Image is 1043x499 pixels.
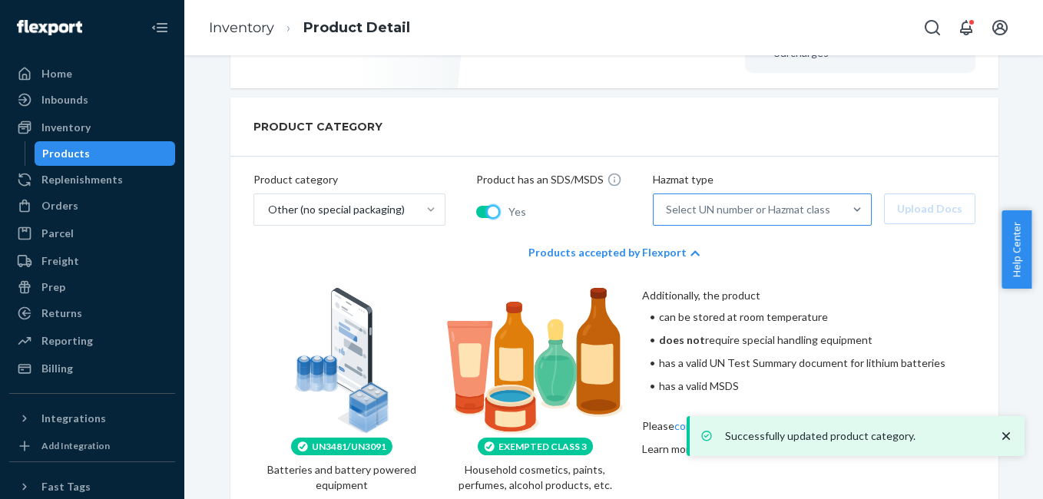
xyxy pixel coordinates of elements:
a: Billing [9,356,175,381]
div: Integrations [41,411,106,426]
div: Inventory [41,120,91,135]
div: Add Integration [41,439,110,452]
div: Returns [41,306,82,321]
p: Learn more about . [642,441,974,457]
div: Products accepted by Flexport [528,230,700,276]
a: Parcel [9,221,175,246]
li: has a valid MSDS [650,378,974,394]
a: Product Detail [303,19,410,36]
strong: does not [659,333,705,346]
p: Please for pricing information for hazmat products. [642,418,974,434]
a: Inventory [9,115,175,140]
a: contact support [674,419,753,432]
div: Parcel [41,226,74,241]
div: Products [42,146,90,161]
li: can be stored at room temperature [650,309,974,325]
li: has a valid UN Test Summary document for lithium batteries [650,355,974,371]
a: Prep [9,275,175,299]
a: Orders [9,193,175,218]
button: Upload Docs [884,193,975,224]
a: Inbounds [9,88,175,112]
div: Fast Tags [41,479,91,494]
button: Help Center [1002,210,1031,289]
button: Integrations [9,406,175,431]
ol: breadcrumbs [197,5,422,51]
div: UN3481/UN3091 [291,438,392,455]
h2: PRODUCT CATEGORY [253,113,382,140]
div: Home [41,66,72,81]
p: Product category [253,172,445,187]
a: Products [35,141,176,166]
a: Returns [9,301,175,326]
button: Open account menu [985,12,1015,43]
p: Product has an SDS/MSDS [476,172,604,187]
span: Yes [508,204,526,220]
div: Billing [41,361,73,376]
button: Open notifications [951,12,982,43]
button: Close Navigation [144,12,175,43]
div: Select UN number or Hazmat class [666,202,830,217]
a: Reporting [9,329,175,353]
div: Batteries and battery powered equipment [260,438,422,493]
button: Fast Tags [9,474,175,499]
a: Home [9,61,175,86]
div: Reporting [41,333,93,349]
button: Open Search Box [917,12,948,43]
p: Hazmat type [653,172,975,187]
div: Orders [41,198,78,213]
div: Replenishments [41,172,123,187]
a: Freight [9,249,175,273]
div: EXEMPTED CLASS 3 [478,438,593,455]
p: Successfully updated product category. [725,428,983,444]
div: Additionally, the product [642,288,974,303]
img: Flexport logo [17,20,82,35]
div: Prep [41,279,65,295]
a: Add Integration [9,437,175,455]
a: Replenishments [9,167,175,192]
div: Freight [41,253,79,269]
li: require special handling equipment [650,332,974,348]
svg: close toast [998,428,1014,444]
a: Inventory [209,19,274,36]
div: Household cosmetics, paints, perfumes, alcohol products, etc. [447,438,623,493]
div: Other (no special packaging) [268,202,405,217]
div: Inbounds [41,92,88,107]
